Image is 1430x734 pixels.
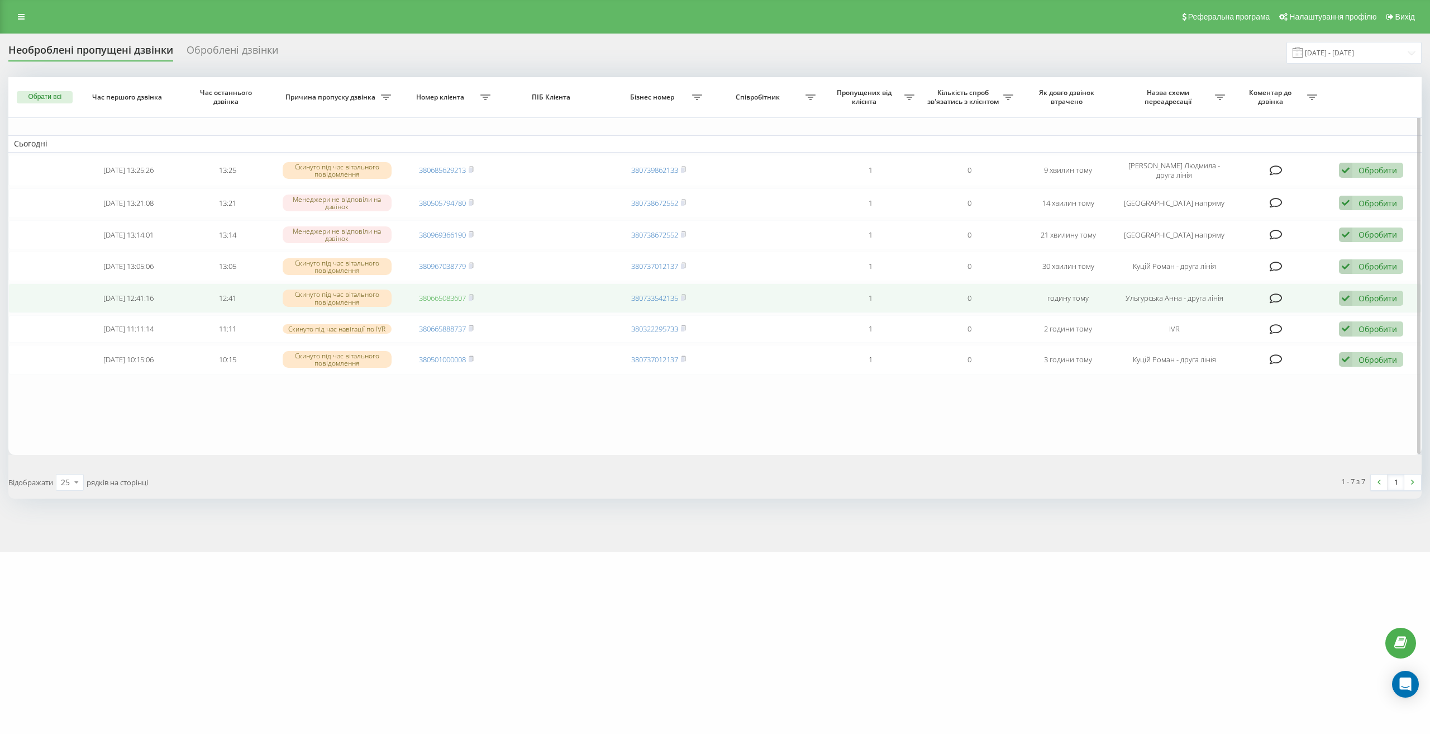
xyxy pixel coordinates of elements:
a: 380322295733 [631,324,678,334]
td: 13:05 [178,252,277,281]
span: Час першого дзвінка [89,93,168,102]
span: Вихід [1395,12,1415,21]
td: 2 години тому [1019,315,1118,343]
a: 380737012137 [631,261,678,271]
td: 14 хвилин тому [1019,188,1118,218]
td: 1 [821,220,920,250]
td: 9 хвилин тому [1019,155,1118,186]
div: Скинуто під час вітального повідомлення [283,258,392,275]
td: 13:21 [178,188,277,218]
td: годину тому [1019,283,1118,313]
a: 380665888737 [419,324,466,334]
td: [GEOGRAPHIC_DATA] напряму [1118,188,1231,218]
td: 0 [920,252,1019,281]
div: Обробити [1358,354,1397,365]
span: Реферальна програма [1188,12,1270,21]
td: 0 [920,283,1019,313]
div: Open Intercom Messenger [1392,671,1419,698]
td: 1 [821,252,920,281]
span: Назва схеми переадресації [1123,88,1215,106]
div: Обробити [1358,198,1397,209]
span: рядків на сторінці [87,477,148,487]
div: Менеджери не відповіли на дзвінок [283,226,392,243]
td: 12:41 [178,283,277,313]
td: [DATE] 13:25:26 [79,155,178,186]
td: [DATE] 12:41:16 [79,283,178,313]
td: [DATE] 10:15:06 [79,345,178,375]
td: [DATE] 13:14:01 [79,220,178,250]
div: Скинуто під час вітального повідомлення [283,162,392,179]
td: 0 [920,188,1019,218]
td: Куцій Роман - друга лінія [1118,252,1231,281]
a: 380967038779 [419,261,466,271]
span: Налаштування профілю [1289,12,1376,21]
td: 0 [920,315,1019,343]
a: 380737012137 [631,354,678,364]
td: [DATE] 11:11:14 [79,315,178,343]
td: 1 [821,283,920,313]
td: 1 [821,155,920,186]
span: Співробітник [713,93,805,102]
td: IVR [1118,315,1231,343]
span: Номер клієнта [403,93,480,102]
td: Куцій Роман - друга лінія [1118,345,1231,375]
button: Обрати всі [17,91,73,103]
td: 11:11 [178,315,277,343]
span: Пропущених від клієнта [827,88,904,106]
div: Обробити [1358,324,1397,334]
span: Як довго дзвінок втрачено [1029,88,1108,106]
div: Обробити [1358,293,1397,304]
div: Обробити [1358,165,1397,176]
a: 380501000008 [419,354,466,364]
td: 0 [920,220,1019,250]
a: 380969366190 [419,230,466,240]
div: Оброблені дзвінки [187,44,278,61]
td: 13:14 [178,220,277,250]
td: 3 години тому [1019,345,1118,375]
div: 1 - 7 з 7 [1341,476,1365,487]
a: 380738672552 [631,230,678,240]
td: Ульгурська Анна - друга лінія [1118,283,1231,313]
a: 380733542135 [631,293,678,303]
a: 380685629213 [419,165,466,175]
a: 380738672552 [631,198,678,208]
div: 25 [61,477,70,488]
td: 21 хвилину тому [1019,220,1118,250]
div: Обробити [1358,261,1397,272]
a: 380505794780 [419,198,466,208]
td: [DATE] 13:21:08 [79,188,178,218]
td: Сьогодні [8,135,1422,152]
span: Коментар до дзвінка [1236,88,1307,106]
a: 1 [1388,475,1404,490]
td: 0 [920,155,1019,186]
td: 1 [821,315,920,343]
div: Необроблені пропущені дзвінки [8,44,173,61]
div: Скинуто під час вітального повідомлення [283,351,392,368]
div: Менеджери не відповіли на дзвінок [283,195,392,211]
div: Скинуто під час навігації по IVR [283,324,392,334]
td: 30 хвилин тому [1019,252,1118,281]
span: Час останнього дзвінка [188,88,266,106]
a: 380665083607 [419,293,466,303]
td: [GEOGRAPHIC_DATA] напряму [1118,220,1231,250]
td: 1 [821,188,920,218]
span: ПІБ Клієнта [507,93,598,102]
a: 380739862133 [631,165,678,175]
td: 13:25 [178,155,277,186]
span: Відображати [8,477,53,487]
div: Обробити [1358,229,1397,240]
span: Кількість спроб зв'язатись з клієнтом [926,88,1003,106]
td: 0 [920,345,1019,375]
div: Скинуто під час вітального повідомлення [283,290,392,306]
span: Бізнес номер [614,93,692,102]
td: 1 [821,345,920,375]
td: [PERSON_NAME] Людмила - друга лінія [1118,155,1231,186]
span: Причина пропуску дзвінка [283,93,381,102]
td: 10:15 [178,345,277,375]
td: [DATE] 13:05:06 [79,252,178,281]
